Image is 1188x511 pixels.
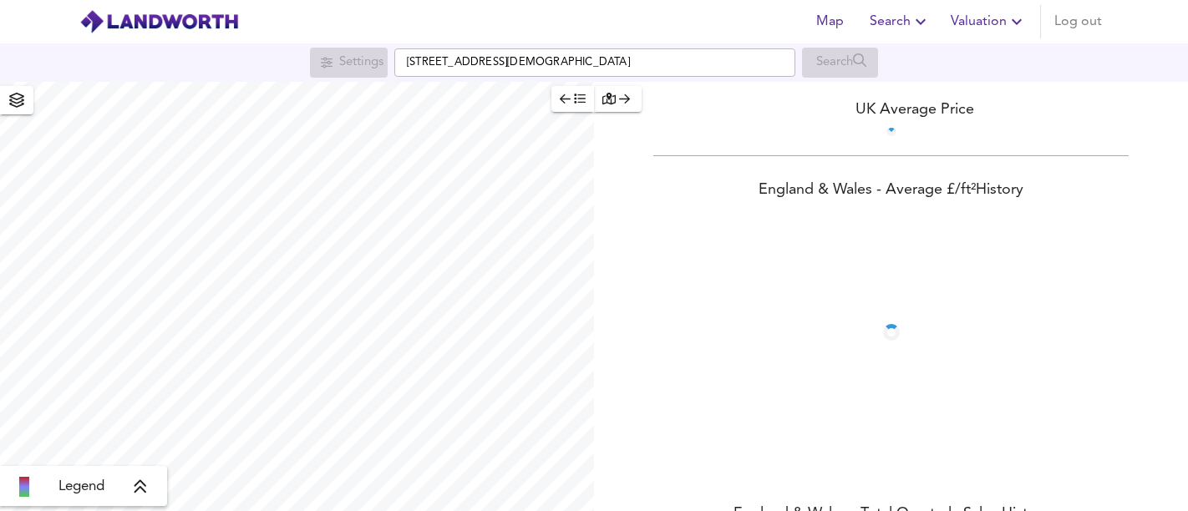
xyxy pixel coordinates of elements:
span: Legend [58,477,104,497]
img: logo [79,9,239,34]
div: Search for a location first or explore the map [802,48,878,78]
button: Search [863,5,937,38]
input: Enter a location... [394,48,795,77]
button: Map [803,5,856,38]
div: England & Wales - Average £/ ft² History [594,180,1188,203]
button: Log out [1048,5,1109,38]
span: Search [870,10,931,33]
span: Valuation [951,10,1027,33]
div: Search for a location first or explore the map [310,48,388,78]
span: Map [810,10,850,33]
button: Valuation [944,5,1033,38]
div: UK Average Price [594,99,1188,121]
span: Log out [1054,10,1102,33]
